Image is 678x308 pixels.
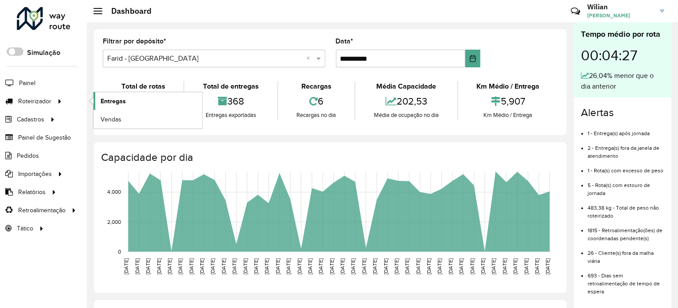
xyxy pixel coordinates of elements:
[281,111,352,120] div: Recargas no dia
[361,258,367,274] text: [DATE]
[405,258,410,274] text: [DATE]
[177,258,183,274] text: [DATE]
[588,242,664,265] li: 26 - Cliente(s) fora da malha viária
[27,47,60,58] label: Simulação
[460,81,556,92] div: Km Médio / Entrega
[588,160,664,175] li: 1 - Rota(s) com excesso de peso
[281,81,352,92] div: Recargas
[123,258,129,274] text: [DATE]
[351,258,356,274] text: [DATE]
[167,258,172,274] text: [DATE]
[187,92,275,111] div: 368
[523,258,529,274] text: [DATE]
[101,151,558,164] h4: Capacidade por dia
[102,6,152,16] h2: Dashboard
[469,258,475,274] text: [DATE]
[588,175,664,197] li: 5 - Rota(s) com estouro de jornada
[19,78,35,88] span: Painel
[502,258,507,274] text: [DATE]
[318,258,323,274] text: [DATE]
[358,81,455,92] div: Média Capacidade
[587,3,654,11] h3: Wilian
[358,111,455,120] div: Média de ocupação no dia
[281,92,352,111] div: 6
[242,258,248,274] text: [DATE]
[221,258,226,274] text: [DATE]
[101,97,126,106] span: Entregas
[358,92,455,111] div: 202,53
[415,258,421,274] text: [DATE]
[307,258,313,274] text: [DATE]
[187,81,275,92] div: Total de entregas
[94,92,202,110] a: Entregas
[17,115,44,124] span: Cadastros
[188,258,194,274] text: [DATE]
[264,258,269,274] text: [DATE]
[566,2,585,21] a: Contato Rápido
[581,70,664,92] div: 26,04% menor que o dia anterior
[296,258,302,274] text: [DATE]
[275,258,281,274] text: [DATE]
[588,123,664,137] li: 1 - Entrega(s) após jornada
[101,115,121,124] span: Vendas
[512,258,518,274] text: [DATE]
[253,258,259,274] text: [DATE]
[480,258,486,274] text: [DATE]
[18,169,52,179] span: Importações
[581,40,664,70] div: 00:04:27
[307,53,314,64] span: Clear all
[545,258,551,274] text: [DATE]
[426,258,432,274] text: [DATE]
[534,258,540,274] text: [DATE]
[437,258,443,274] text: [DATE]
[18,206,66,215] span: Retroalimentação
[465,50,480,67] button: Choose Date
[588,220,664,242] li: 1815 - Retroalimentação(ões) de coordenadas pendente(s)
[107,189,121,195] text: 4,000
[581,28,664,40] div: Tempo médio por rota
[458,258,464,274] text: [DATE]
[94,110,202,128] a: Vendas
[588,137,664,160] li: 2 - Entrega(s) fora da janela de atendimento
[336,36,354,47] label: Data
[103,36,166,47] label: Filtrar por depósito
[105,81,181,92] div: Total de rotas
[18,97,51,106] span: Roteirizador
[339,258,345,274] text: [DATE]
[18,187,46,197] span: Relatórios
[588,197,664,220] li: 483,38 kg - Total de peso não roteirizado
[210,258,216,274] text: [DATE]
[448,258,453,274] text: [DATE]
[383,258,389,274] text: [DATE]
[460,92,556,111] div: 5,907
[588,265,664,296] li: 693 - Dias sem retroalimentação de tempo de espera
[107,219,121,225] text: 2,000
[145,258,151,274] text: [DATE]
[187,111,275,120] div: Entregas exportadas
[199,258,205,274] text: [DATE]
[285,258,291,274] text: [DATE]
[18,133,71,142] span: Painel de Sugestão
[118,249,121,254] text: 0
[372,258,378,274] text: [DATE]
[581,106,664,119] h4: Alertas
[156,258,162,274] text: [DATE]
[394,258,399,274] text: [DATE]
[231,258,237,274] text: [DATE]
[587,12,654,19] span: [PERSON_NAME]
[134,258,140,274] text: [DATE]
[17,224,33,233] span: Tático
[460,111,556,120] div: Km Médio / Entrega
[17,151,39,160] span: Pedidos
[329,258,335,274] text: [DATE]
[491,258,497,274] text: [DATE]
